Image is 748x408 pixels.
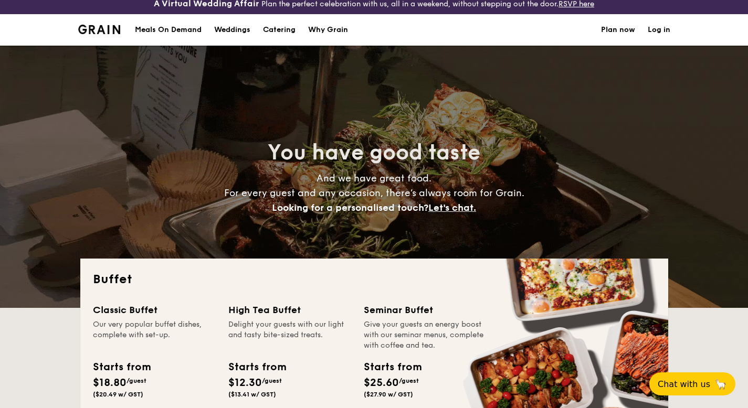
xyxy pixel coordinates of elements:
[228,391,276,398] span: ($13.41 w/ GST)
[364,359,421,375] div: Starts from
[228,303,351,317] div: High Tea Buffet
[208,14,257,46] a: Weddings
[364,319,487,351] div: Give your guests an energy boost with our seminar menus, complete with coffee and tea.
[93,319,216,351] div: Our very popular buffet dishes, complete with set-up.
[127,377,146,384] span: /guest
[214,14,250,46] div: Weddings
[601,14,635,46] a: Plan now
[399,377,419,384] span: /guest
[364,303,487,317] div: Seminar Buffet
[262,377,282,384] span: /guest
[714,378,727,390] span: 🦙
[268,140,480,165] span: You have good taste
[648,14,670,46] a: Log in
[272,202,428,213] span: Looking for a personalised touch?
[228,359,286,375] div: Starts from
[93,271,656,288] h2: Buffet
[93,303,216,317] div: Classic Buffet
[135,14,202,46] div: Meals On Demand
[93,359,150,375] div: Starts from
[263,14,296,46] h1: Catering
[302,14,354,46] a: Why Grain
[93,391,143,398] span: ($20.49 w/ GST)
[93,377,127,389] span: $18.80
[228,377,262,389] span: $12.30
[257,14,302,46] a: Catering
[364,391,413,398] span: ($27.90 w/ GST)
[129,14,208,46] a: Meals On Demand
[224,173,524,213] span: And we have great food. For every guest and any occasion, there’s always room for Grain.
[78,25,121,34] a: Logotype
[649,372,735,395] button: Chat with us🦙
[228,319,351,351] div: Delight your guests with our light and tasty bite-sized treats.
[658,379,710,389] span: Chat with us
[308,14,348,46] div: Why Grain
[78,25,121,34] img: Grain
[428,202,476,213] span: Let's chat.
[364,377,399,389] span: $25.60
